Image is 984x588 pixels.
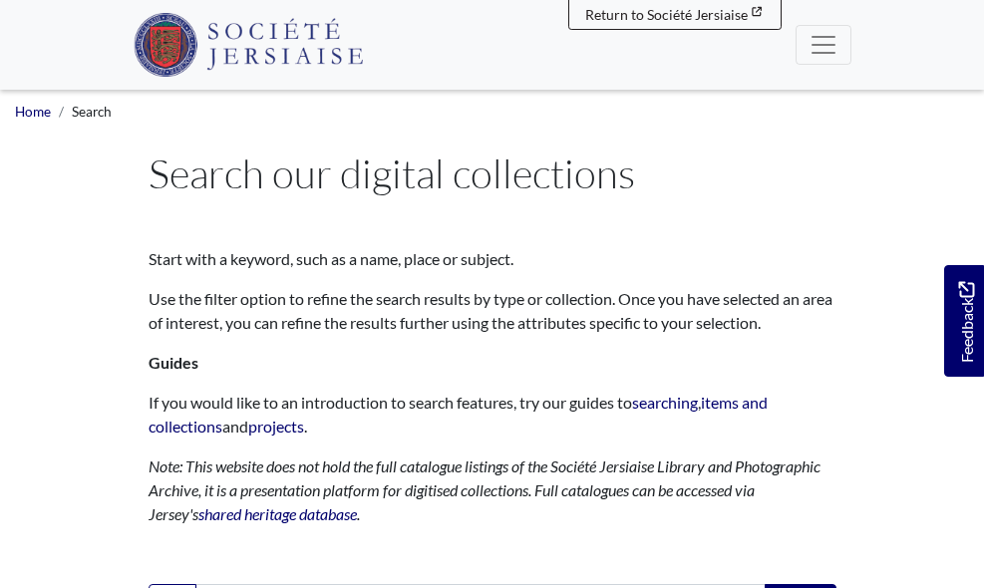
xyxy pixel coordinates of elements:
[149,247,836,271] p: Start with a keyword, such as a name, place or subject.
[149,287,836,335] p: Use the filter option to refine the search results by type or collection. Once you have selected ...
[149,391,836,439] p: If you would like to an introduction to search features, try our guides to , and .
[149,456,820,523] em: Note: This website does not hold the full catalogue listings of the Société Jersiaise Library and...
[15,104,51,120] a: Home
[134,8,364,82] a: Société Jersiaise logo
[248,417,304,436] a: projects
[954,281,978,362] span: Feedback
[796,25,851,65] button: Menu
[585,6,748,23] span: Return to Société Jersiaise
[134,13,364,77] img: Société Jersiaise
[198,504,357,523] a: shared heritage database
[149,149,836,197] h1: Search our digital collections
[632,393,698,412] a: searching
[149,393,768,436] a: items and collections
[72,104,112,120] span: Search
[149,353,198,372] strong: Guides
[944,265,984,377] a: Would you like to provide feedback?
[809,30,838,60] span: Menu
